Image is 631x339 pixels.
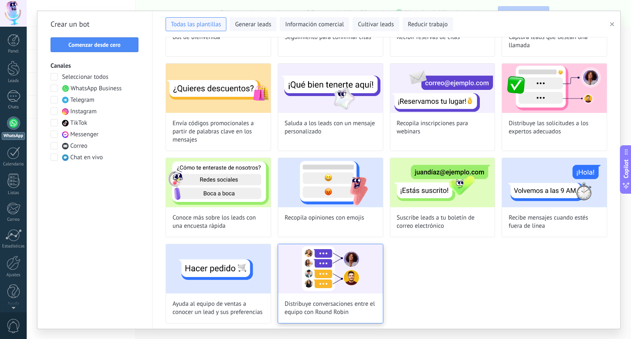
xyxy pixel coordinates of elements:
img: Envía códigos promocionales a partir de palabras clave en los mensajes [166,64,271,113]
span: Seguimiento para confirmar citas [285,33,371,41]
span: TikTok [70,119,87,127]
span: Messenger [70,131,99,139]
div: Correo [2,217,25,222]
span: WhatsApp Business [71,85,122,93]
img: Recibe mensajes cuando estés fuera de línea [502,158,607,207]
span: Correo [70,142,88,150]
img: Distribuye las solicitudes a los expertos adecuados [502,64,607,113]
span: Envía códigos promocionales a partir de palabras clave en los mensajes [173,119,264,144]
button: Todas las plantillas [166,17,226,31]
span: Conoce más sobre los leads con una encuesta rápida [173,214,264,230]
div: Panel [2,49,25,54]
span: Información comercial [285,21,344,29]
span: Copilot [622,160,630,179]
span: Comenzar desde cero [69,42,121,48]
img: Distribuye conversaciones entre el equipo con Round Robin [278,244,383,293]
span: Ayuda al equipo de ventas a conocer un lead y sus preferencias [173,300,264,316]
span: Distribuye conversaciones entre el equipo con Round Robin [285,300,376,316]
img: Conoce más sobre los leads con una encuesta rápida [166,158,271,207]
div: Listas [2,190,25,196]
span: Cultivar leads [358,21,394,29]
span: Seleccionar todos [62,73,108,81]
div: Ajustes [2,273,25,278]
img: Recopila inscripciones para webinars [390,64,495,113]
span: Chat en vivo [70,153,103,162]
span: Generar leads [235,21,271,29]
span: Distribuye las solicitudes a los expertos adecuados [509,119,600,136]
h2: Crear un bot [51,18,139,31]
button: Generar leads [230,17,276,31]
img: Suscribe leads a tu boletín de correo electrónico [390,158,495,207]
h3: Canales [51,62,139,70]
span: Recibir reservas de citas [397,33,460,41]
div: Chats [2,105,25,110]
div: Estadísticas [2,244,25,249]
span: Reducir trabajo [408,21,448,29]
span: Recopila inscripciones para webinars [397,119,488,136]
span: Bot de bienvenida [173,33,220,41]
div: Calendario [2,162,25,167]
span: Telegram [70,96,94,104]
button: Comenzar desde cero [51,37,138,52]
img: Saluda a los leads con un mensaje personalizado [278,64,383,113]
div: Leads [2,78,25,84]
span: Suscribe leads a tu boletín de correo electrónico [397,214,488,230]
span: Captura leads que desean una llamada [509,33,600,50]
button: Información comercial [280,17,349,31]
button: Reducir trabajo [403,17,453,31]
span: Todas las plantillas [171,21,221,29]
span: Instagram [70,108,97,116]
span: Recibe mensajes cuando estés fuera de línea [509,214,600,230]
div: WhatsApp [2,132,25,140]
span: Saluda a los leads con un mensaje personalizado [285,119,376,136]
img: Recopila opiniones con emojis [278,158,383,207]
span: Recopila opiniones con emojis [285,214,364,222]
button: Cultivar leads [352,17,399,31]
img: Ayuda al equipo de ventas a conocer un lead y sus preferencias [166,244,271,293]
